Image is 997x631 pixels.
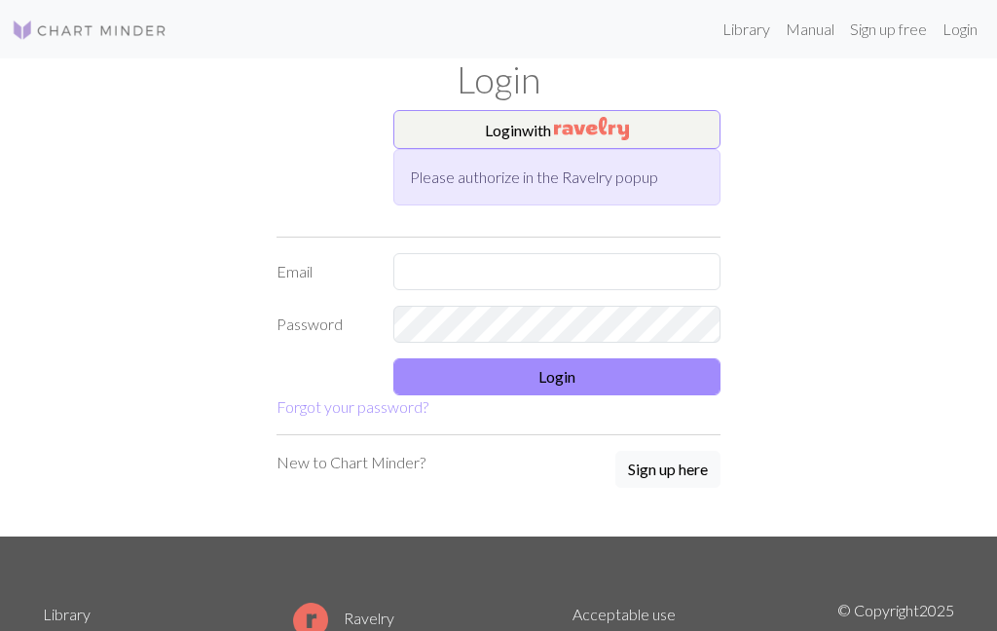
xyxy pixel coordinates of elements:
a: Acceptable use [572,605,676,623]
p: New to Chart Minder? [277,451,425,474]
a: Library [43,605,91,623]
button: Sign up here [615,451,720,488]
a: Library [715,10,778,49]
a: Ravelry [293,609,394,627]
label: Email [265,253,382,290]
label: Password [265,306,382,343]
button: Loginwith [393,110,720,149]
a: Login [935,10,985,49]
h1: Login [31,58,966,102]
img: Ravelry [554,117,629,140]
a: Forgot your password? [277,397,428,416]
a: Manual [778,10,842,49]
div: Please authorize in the Ravelry popup [393,149,720,205]
button: Login [393,358,720,395]
a: Sign up free [842,10,935,49]
img: Logo [12,19,167,42]
a: Sign up here [615,451,720,490]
